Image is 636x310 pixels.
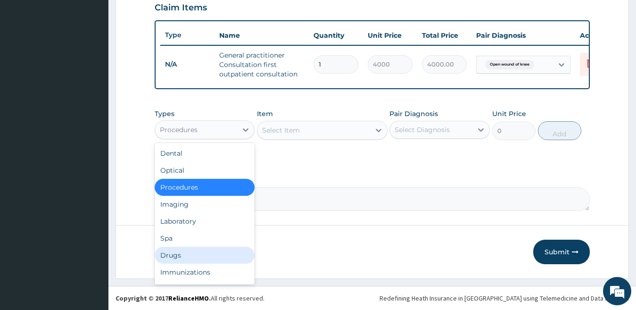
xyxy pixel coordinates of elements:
th: Unit Price [363,26,417,45]
th: Quantity [309,26,363,45]
div: Drugs [155,247,255,264]
footer: All rights reserved. [108,286,636,310]
img: d_794563401_company_1708531726252_794563401 [17,47,38,71]
div: Procedures [160,125,198,134]
div: Select Item [262,126,300,135]
div: Select Diagnosis [395,125,450,134]
div: Immunizations [155,264,255,281]
div: Minimize live chat window [155,5,177,27]
th: Total Price [417,26,471,45]
div: Redefining Heath Insurance in [GEOGRAPHIC_DATA] using Telemedicine and Data Science! [380,293,629,303]
a: RelianceHMO [168,294,209,302]
div: Imaging [155,196,255,213]
button: Submit [533,240,590,264]
label: Pair Diagnosis [389,109,438,118]
div: Procedures [155,179,255,196]
strong: Copyright © 2017 . [116,294,211,302]
label: Item [257,109,273,118]
div: Dental [155,145,255,162]
td: General practitioner Consultation first outpatient consultation [215,46,309,84]
div: Spa [155,230,255,247]
th: Name [215,26,309,45]
h3: Claim Items [155,3,207,13]
div: Laboratory [155,213,255,230]
th: Pair Diagnosis [471,26,575,45]
button: Add [538,121,581,140]
th: Actions [575,26,622,45]
div: Chat with us now [49,53,158,65]
div: Optical [155,162,255,179]
div: Others [155,281,255,298]
td: N/A [160,56,215,73]
span: We're online! [55,94,130,189]
label: Comment [155,174,590,182]
label: Types [155,110,174,118]
textarea: Type your message and hit 'Enter' [5,208,180,241]
th: Type [160,26,215,44]
label: Unit Price [492,109,526,118]
span: Open wound of knee [485,60,534,69]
